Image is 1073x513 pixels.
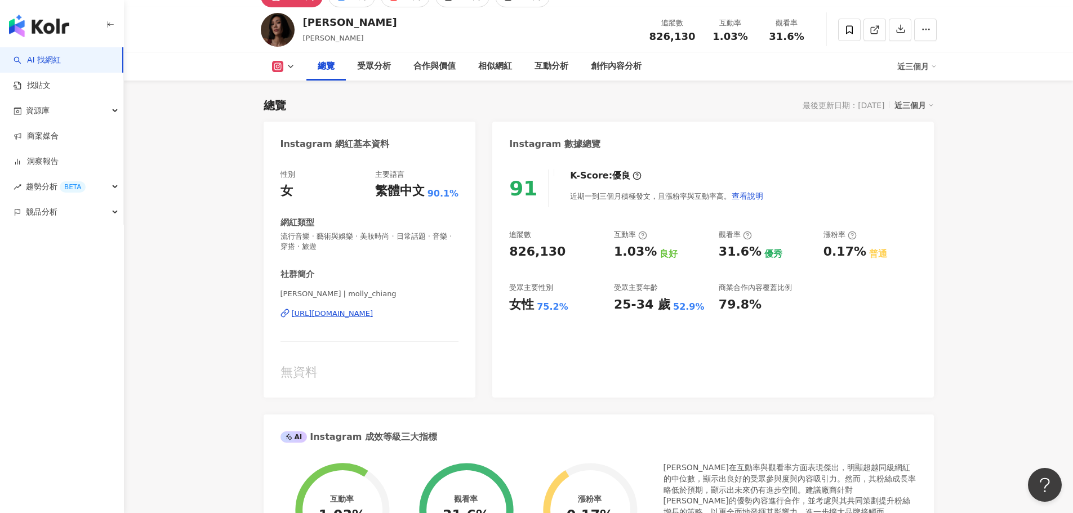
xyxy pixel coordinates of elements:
a: 找貼文 [14,80,51,91]
div: 總覽 [264,97,286,113]
div: Instagram 網紅基本資料 [281,138,390,150]
span: [PERSON_NAME] | molly_chiang [281,289,459,299]
div: 75.2% [537,301,568,313]
div: 近期一到三個月積極發文，且漲粉率與互動率高。 [570,185,764,207]
div: 互動率 [709,17,752,29]
div: 總覽 [318,60,335,73]
div: 追蹤數 [509,230,531,240]
div: 近三個月 [897,57,937,75]
span: 1.03% [713,31,747,42]
div: 漲粉率 [823,230,857,240]
div: 商業合作內容覆蓋比例 [719,283,792,293]
div: 互動率 [614,230,647,240]
span: [PERSON_NAME] [303,34,364,42]
div: 漲粉率 [578,494,602,503]
div: AI [281,431,308,443]
span: 資源庫 [26,98,50,123]
img: logo [9,15,69,37]
div: 繁體中文 [375,182,425,200]
div: 良好 [660,248,678,260]
div: 普通 [869,248,887,260]
span: 31.6% [769,31,804,42]
div: 觀看率 [719,230,752,240]
div: 女性 [509,296,534,314]
div: 79.8% [719,296,762,314]
div: K-Score : [570,169,642,182]
span: 趨勢分析 [26,174,86,199]
iframe: Help Scout Beacon - Open [1028,468,1062,502]
div: BETA [60,181,86,193]
div: 近三個月 [894,98,934,113]
div: 女 [281,182,293,200]
div: 觀看率 [454,494,478,503]
div: 社群簡介 [281,269,314,280]
div: 互動分析 [535,60,568,73]
span: 826,130 [649,30,696,42]
a: [URL][DOMAIN_NAME] [281,309,459,319]
div: [URL][DOMAIN_NAME] [292,309,373,319]
button: 查看說明 [731,185,764,207]
div: 1.03% [614,243,657,261]
div: 25-34 歲 [614,296,670,314]
div: 0.17% [823,243,866,261]
div: 創作內容分析 [591,60,642,73]
div: 性別 [281,169,295,180]
div: 無資料 [281,364,459,381]
div: 合作與價值 [413,60,456,73]
span: 競品分析 [26,199,57,225]
div: 最後更新日期：[DATE] [803,101,884,110]
div: 52.9% [673,301,705,313]
img: KOL Avatar [261,13,295,47]
div: [PERSON_NAME] [303,15,397,29]
div: 網紅類型 [281,217,314,229]
div: 受眾分析 [357,60,391,73]
span: rise [14,183,21,191]
div: 受眾主要性別 [509,283,553,293]
div: 觀看率 [765,17,808,29]
div: 追蹤數 [649,17,696,29]
div: 互動率 [330,494,354,503]
a: searchAI 找網紅 [14,55,61,66]
div: 相似網紅 [478,60,512,73]
a: 商案媒合 [14,131,59,142]
div: 優秀 [764,248,782,260]
div: 826,130 [509,243,566,261]
div: 主要語言 [375,169,404,180]
div: 31.6% [719,243,762,261]
div: 91 [509,177,537,200]
a: 洞察報告 [14,156,59,167]
div: 優良 [612,169,630,182]
span: 查看說明 [732,191,763,200]
div: 受眾主要年齡 [614,283,658,293]
div: Instagram 成效等級三大指標 [281,431,437,443]
span: 流行音樂 · 藝術與娛樂 · 美妝時尚 · 日常話題 · 音樂 · 穿搭 · 旅遊 [281,231,459,252]
div: Instagram 數據總覽 [509,138,600,150]
span: 90.1% [428,188,459,200]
